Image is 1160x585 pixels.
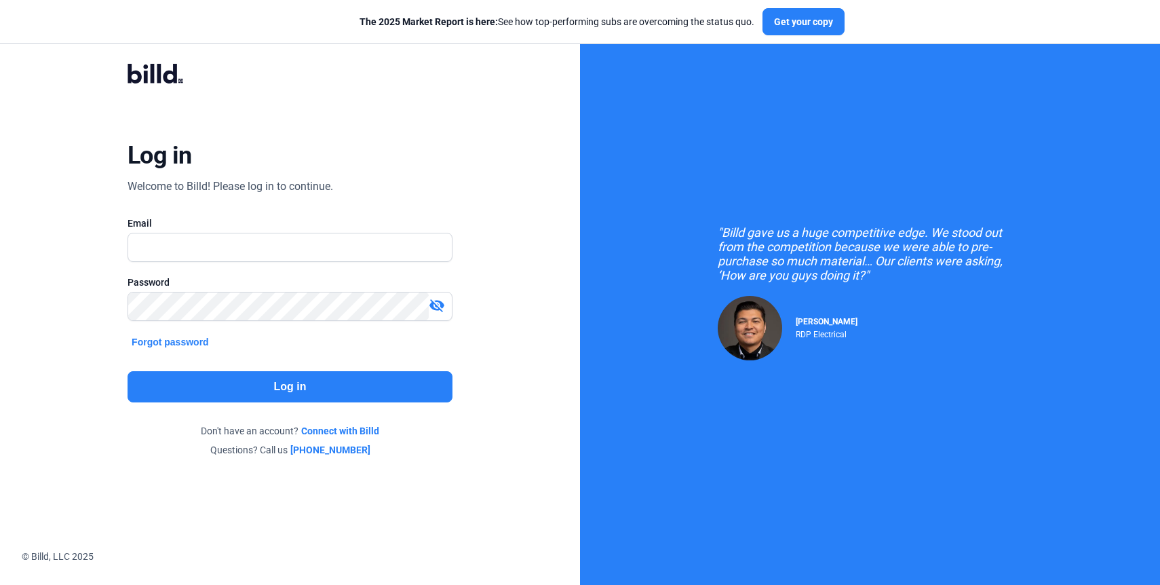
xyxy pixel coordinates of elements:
[128,276,452,289] div: Password
[290,443,370,457] a: [PHONE_NUMBER]
[360,16,498,27] span: The 2025 Market Report is here:
[128,371,452,402] button: Log in
[718,296,782,360] img: Raul Pacheco
[718,225,1023,282] div: "Billd gave us a huge competitive edge. We stood out from the competition because we were able to...
[128,216,452,230] div: Email
[796,317,857,326] span: [PERSON_NAME]
[301,424,379,438] a: Connect with Billd
[796,326,857,339] div: RDP Electrical
[360,15,754,29] div: See how top-performing subs are overcoming the status quo.
[128,443,452,457] div: Questions? Call us
[762,8,845,35] button: Get your copy
[128,424,452,438] div: Don't have an account?
[128,335,213,350] button: Forgot password
[128,140,192,170] div: Log in
[128,178,333,195] div: Welcome to Billd! Please log in to continue.
[429,297,445,314] mat-icon: visibility_off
